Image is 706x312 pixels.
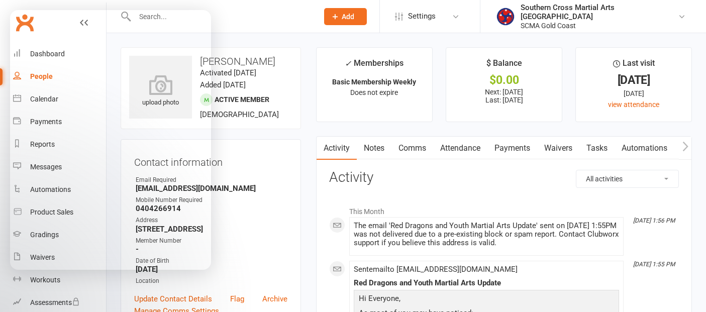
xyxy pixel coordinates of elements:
strong: - [136,245,287,254]
a: Comms [391,137,433,160]
a: Tasks [579,137,615,160]
strong: [DATE] [136,265,287,274]
span: [DEMOGRAPHIC_DATA] [200,110,279,119]
strong: 0404266914 [136,204,287,213]
iframe: Intercom live chat [10,278,34,302]
div: Mobile Number Required [136,195,287,205]
a: Archive [262,293,287,305]
a: Automations [615,137,674,160]
div: Last visit [613,57,655,75]
div: Location [136,276,287,286]
strong: [EMAIL_ADDRESS][DOMAIN_NAME] [136,184,287,193]
div: Red Dragons and Youth Martial Arts Update [354,279,619,287]
input: Search... [132,10,311,24]
a: Flag [230,293,244,305]
div: SCMA Gold Coast [521,21,678,30]
div: $ Balance [486,57,522,75]
div: Workouts [30,276,60,284]
a: view attendance [608,100,659,109]
h3: Activity [329,170,679,185]
div: Member Number [136,236,287,246]
strong: [STREET_ADDRESS] [136,225,287,234]
div: [DATE] [585,88,682,99]
li: This Month [329,201,679,217]
img: thumb_image1620786302.png [495,7,516,27]
span: Sent email to [EMAIL_ADDRESS][DOMAIN_NAME] [354,265,518,274]
span: Add [342,13,354,21]
i: ✓ [345,59,351,68]
span: Active member [215,95,269,103]
time: Activated [DATE] [200,68,256,77]
button: Add [324,8,367,25]
span: Does not expire [350,88,398,96]
div: [DATE] [585,75,682,85]
a: Payments [487,137,537,160]
i: [DATE] 1:55 PM [633,261,675,268]
iframe: Intercom live chat [10,10,211,270]
div: Assessments [30,298,80,306]
i: [DATE] 1:56 PM [633,217,675,224]
p: Next: [DATE] Last: [DATE] [455,88,553,104]
p: Hi Everyone, [356,292,617,307]
a: Notes [357,137,391,160]
div: $0.00 [455,75,553,85]
div: Memberships [345,57,404,75]
a: Activity [317,137,357,160]
time: Added [DATE] [200,80,246,89]
div: Southern Cross Martial Arts [GEOGRAPHIC_DATA] [521,3,678,21]
div: Date of Birth [136,256,287,266]
div: Email Required [136,175,287,185]
div: The email 'Red Dragons and Youth Martial Arts Update' sent on [DATE] 1:55PM was not delivered due... [354,222,619,247]
strong: Basic Membership Weekly [332,78,416,86]
a: Waivers [537,137,579,160]
a: Update Contact Details [134,293,212,305]
a: Workouts [13,269,106,291]
div: Address [136,216,287,225]
a: Attendance [433,137,487,160]
span: Settings [408,5,436,28]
